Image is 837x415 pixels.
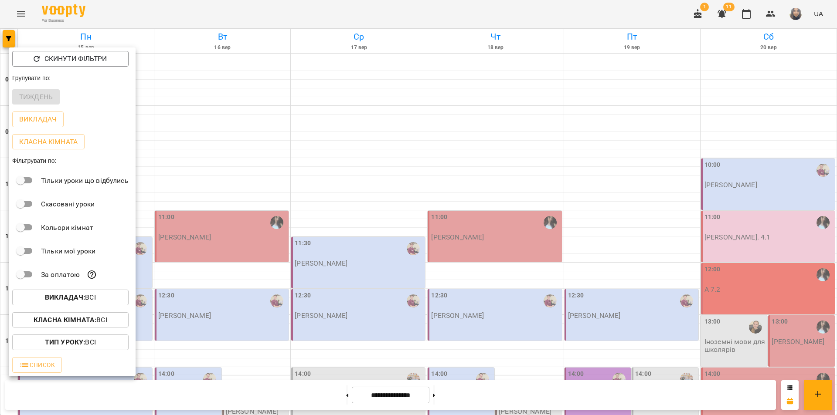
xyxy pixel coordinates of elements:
[19,114,57,125] p: Викладач
[12,312,129,328] button: Класна кімната:Всі
[41,246,95,256] p: Тільки мої уроки
[12,290,129,305] button: Викладач:Всі
[9,70,136,86] div: Групувати по:
[44,54,107,64] p: Скинути фільтри
[41,270,80,280] p: За оплатою
[19,137,78,147] p: Класна кімната
[41,223,93,233] p: Кольори кімнат
[34,316,96,324] b: Класна кімната :
[45,338,85,346] b: Тип Уроку :
[9,153,136,169] div: Фільтрувати по:
[12,134,85,150] button: Класна кімната
[12,334,129,350] button: Тип Уроку:Всі
[12,357,62,373] button: Список
[45,293,85,301] b: Викладач :
[19,360,55,370] span: Список
[12,51,129,67] button: Скинути фільтри
[41,199,95,209] p: Скасовані уроки
[12,111,64,127] button: Викладач
[45,292,96,303] p: Всі
[41,175,129,186] p: Тільки уроки що відбулись
[45,337,96,348] p: Всі
[34,315,107,325] p: Всі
